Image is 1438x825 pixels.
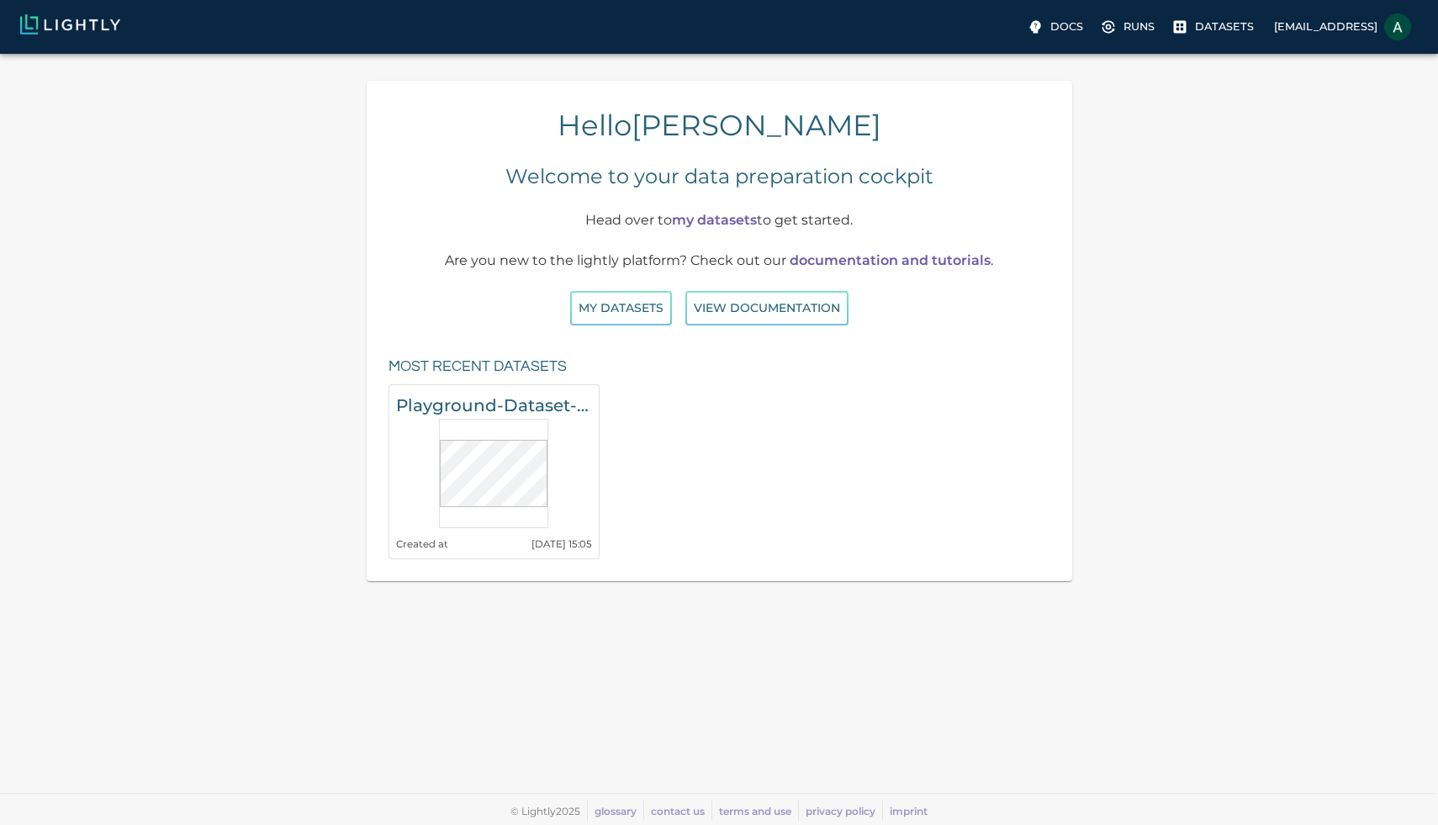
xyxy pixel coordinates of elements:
[719,805,791,817] a: terms and use
[20,14,120,34] img: Lightly
[380,108,1059,143] h4: Hello [PERSON_NAME]
[396,538,448,550] small: Created at
[389,354,567,380] h6: Most recent datasets
[1195,19,1254,34] p: Datasets
[1168,13,1261,40] label: Datasets
[389,384,600,559] a: Playground-Dataset-UdacityCreated at[DATE] 15:05
[505,163,933,190] h5: Welcome to your data preparation cockpit
[790,252,991,268] a: documentation and tutorials
[595,805,637,817] a: glossary
[685,291,849,325] button: View documentation
[531,538,592,550] small: [DATE] 15:05
[672,212,757,228] a: my datasets
[570,299,672,315] a: My Datasets
[651,805,705,817] a: contact us
[396,392,593,419] h6: Playground-Dataset-Udacity
[1274,19,1377,34] p: [EMAIL_ADDRESS]
[1050,19,1083,34] p: Docs
[438,210,1001,230] p: Head over to to get started.
[510,805,580,817] span: © Lightly 2025
[1097,13,1161,40] label: Runs
[438,251,1001,271] p: Are you new to the lightly platform? Check out our .
[1123,19,1155,34] p: Runs
[685,299,849,315] a: View documentation
[570,291,672,325] button: My Datasets
[806,805,875,817] a: privacy policy
[1384,13,1411,40] img: Aryan Behmardi
[1267,8,1418,45] label: [EMAIL_ADDRESS]Aryan Behmardi
[1023,13,1090,40] label: Docs
[890,805,928,817] a: imprint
